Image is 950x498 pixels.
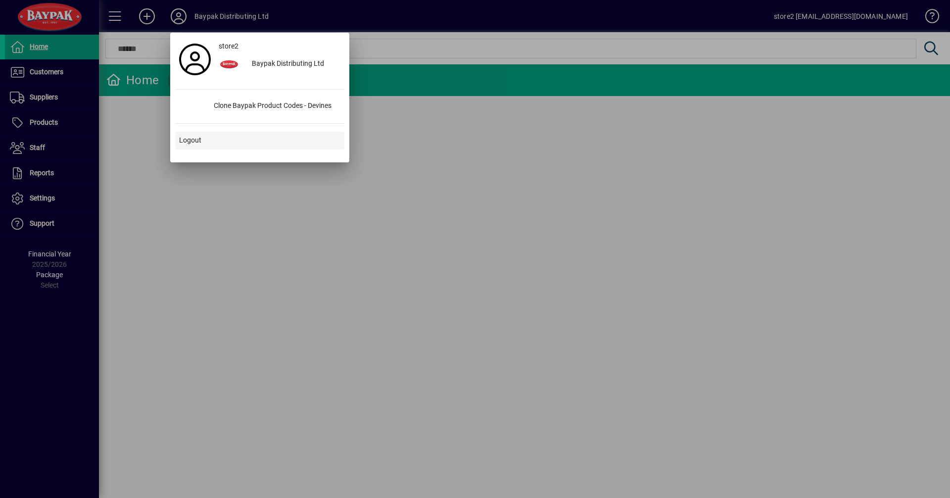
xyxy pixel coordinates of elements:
span: store2 [219,41,238,51]
a: store2 [215,38,344,55]
a: Profile [175,50,215,68]
div: Baypak Distributing Ltd [244,55,344,73]
span: Logout [179,135,201,146]
button: Baypak Distributing Ltd [215,55,344,73]
div: Clone Baypak Product Codes - Devines [206,98,344,115]
button: Clone Baypak Product Codes - Devines [175,98,344,115]
button: Logout [175,132,344,149]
